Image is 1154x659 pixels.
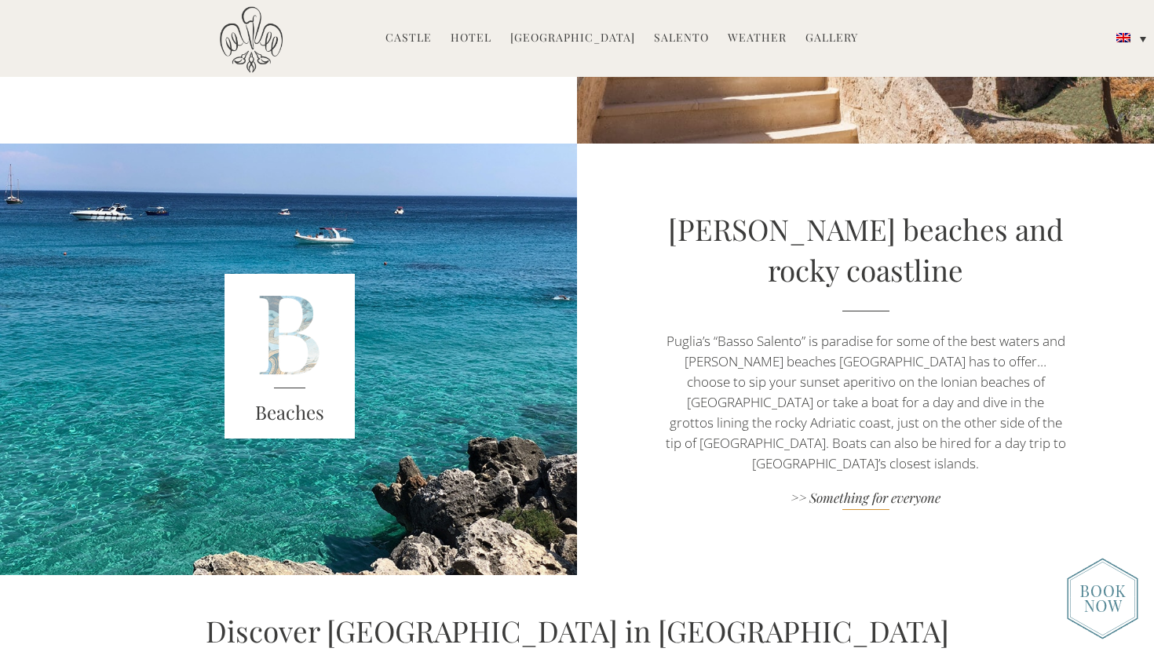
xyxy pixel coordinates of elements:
a: Salento [654,30,709,48]
p: Puglia’s “Basso Salento” is paradise for some of the best waters and [PERSON_NAME] beaches [GEOGR... [663,331,1068,474]
a: >> Something for everyone [663,489,1068,510]
img: English [1116,33,1130,42]
a: [PERSON_NAME] beaches and rocky coastline [668,209,1064,289]
a: Hotel [451,30,491,48]
a: Weather [728,30,787,48]
img: B_letter_blue.png [225,274,355,439]
h3: Beaches [225,399,355,427]
a: [GEOGRAPHIC_DATA] [510,30,635,48]
a: Gallery [805,30,858,48]
img: Castello di Ugento [220,6,283,73]
a: Castle [385,30,432,48]
img: new-booknow.png [1067,558,1138,639]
